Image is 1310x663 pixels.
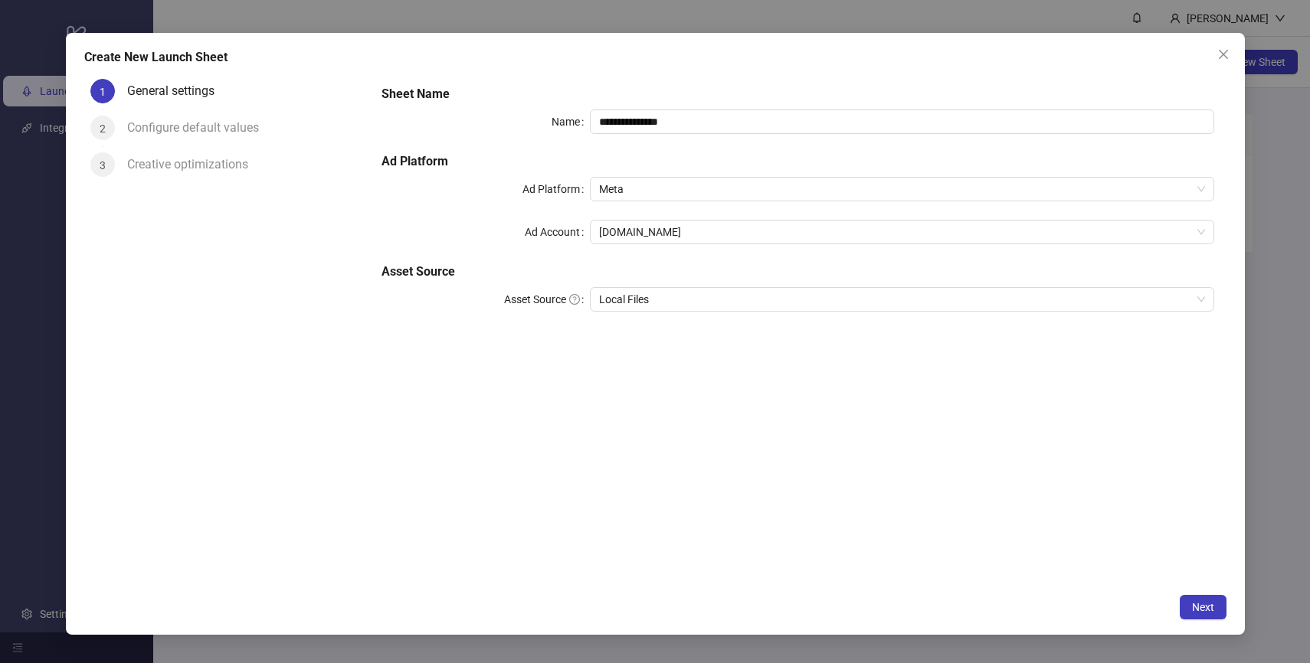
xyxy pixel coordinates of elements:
span: question-circle [569,294,580,305]
span: 2 [100,122,106,135]
span: Next [1192,601,1214,613]
div: Configure default values [127,116,271,140]
span: close [1217,48,1230,60]
span: Local Files [599,288,1205,311]
button: Next [1180,595,1226,619]
h5: Sheet Name [382,85,1213,103]
button: Close [1211,42,1236,67]
label: Asset Source [504,287,590,312]
span: 3 [100,159,106,171]
h5: Ad Platform [382,152,1213,171]
span: 1 [100,86,106,98]
input: Name [590,109,1214,134]
div: Create New Launch Sheet [84,48,1226,67]
label: Ad Platform [522,177,590,201]
label: Name [552,109,590,134]
div: Creative optimizations [127,152,260,177]
h5: Asset Source [382,263,1213,281]
span: Noux.me [599,220,1205,243]
iframe: Intercom live chat [1258,611,1295,648]
label: Ad Account [525,220,590,244]
div: General settings [127,79,227,103]
span: Meta [599,178,1205,201]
